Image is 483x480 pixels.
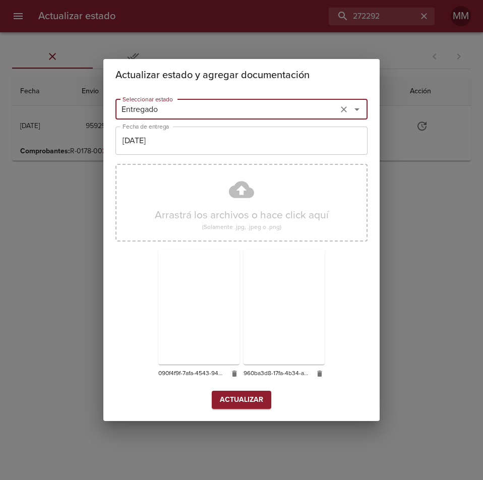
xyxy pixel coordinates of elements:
span: Actualizar [220,394,263,406]
button: Actualizar [212,391,271,409]
span: 960ba3d8-17fa-4b34-a448-d1e1dc254b5a.jpg [244,369,310,379]
button: Limpiar [337,102,351,116]
h2: Actualizar estado y agregar documentación [115,67,368,83]
button: Abrir [350,102,364,116]
div: Arrastrá los archivos o hace click aquí(Solamente .jpg, .jpeg o .png) [115,164,368,242]
span: 090f4f9f-7afa-4543-94cf-84769cccef66.jpg [158,369,224,379]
